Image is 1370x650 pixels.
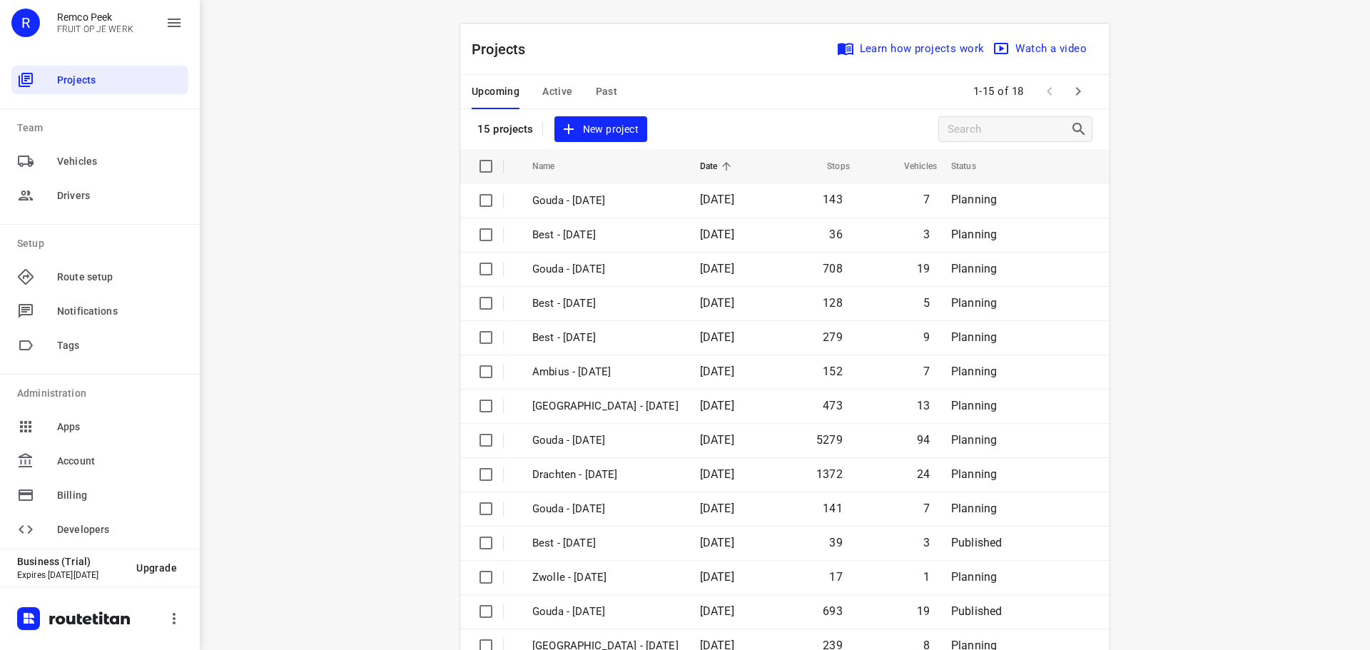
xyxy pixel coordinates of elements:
span: [DATE] [700,296,734,310]
span: Upgrade [136,562,177,574]
span: [DATE] [700,604,734,618]
p: FRUIT OP JE WERK [57,24,133,34]
span: Date [700,158,736,175]
span: Past [596,83,618,101]
p: Remco Peek [57,11,133,23]
span: Active [542,83,572,101]
span: Apps [57,420,183,435]
p: Gouda - Friday [532,501,679,517]
span: [DATE] [700,193,734,206]
p: Projects [472,39,537,60]
span: Planning [951,433,997,447]
span: Upcoming [472,83,519,101]
span: 473 [823,399,843,412]
div: Account [11,447,188,475]
span: Route setup [57,270,183,285]
span: 5 [923,296,930,310]
p: Administration [17,386,188,401]
span: 708 [823,262,843,275]
span: 13 [917,399,930,412]
span: Drivers [57,188,183,203]
p: Best - Friday [532,535,679,552]
span: 3 [923,228,930,241]
p: Best - [DATE] [532,330,679,346]
span: 7 [923,193,930,206]
span: Vehicles [57,154,183,169]
span: Planning [951,296,997,310]
span: Status [951,158,995,175]
button: Upgrade [125,555,188,581]
span: 39 [829,536,842,549]
p: Best - [DATE] [532,295,679,312]
span: [DATE] [700,365,734,378]
span: Published [951,536,1003,549]
p: Ambius - Monday [532,364,679,380]
span: 693 [823,604,843,618]
span: 7 [923,502,930,515]
div: Tags [11,331,188,360]
span: 24 [917,467,930,481]
span: [DATE] [700,330,734,344]
span: Billing [57,488,183,503]
span: 19 [917,604,930,618]
span: Planning [951,467,997,481]
span: Projects [57,73,183,88]
span: 36 [829,228,842,241]
div: Search [1070,121,1092,138]
div: Route setup [11,263,188,291]
span: Vehicles [886,158,937,175]
span: 94 [917,433,930,447]
span: Published [951,604,1003,618]
span: Tags [57,338,183,353]
span: Planning [951,193,997,206]
span: 143 [823,193,843,206]
span: [DATE] [700,570,734,584]
div: Developers [11,515,188,544]
span: Planning [951,399,997,412]
span: Previous Page [1035,77,1064,106]
span: Planning [951,570,997,584]
span: 1372 [816,467,843,481]
p: 15 projects [477,123,534,136]
span: Planning [951,262,997,275]
p: Best - [DATE] [532,227,679,243]
p: Business (Trial) [17,556,125,567]
span: [DATE] [700,262,734,275]
input: Search projects [948,118,1070,141]
div: Drivers [11,181,188,210]
span: [DATE] [700,433,734,447]
div: Billing [11,481,188,509]
span: New project [563,121,639,138]
p: Expires [DATE][DATE] [17,570,125,580]
span: Planning [951,330,997,344]
span: Name [532,158,574,175]
span: 7 [923,365,930,378]
span: Developers [57,522,183,537]
span: Planning [951,502,997,515]
span: Planning [951,365,997,378]
div: Vehicles [11,147,188,176]
div: Notifications [11,297,188,325]
p: Gouda - Monday [532,432,679,449]
span: 17 [829,570,842,584]
span: 128 [823,296,843,310]
div: Projects [11,66,188,94]
div: Apps [11,412,188,441]
span: 1-15 of 18 [968,76,1030,107]
span: 9 [923,330,930,344]
p: Zwolle - Friday [532,569,679,586]
span: 279 [823,330,843,344]
p: Team [17,121,188,136]
p: Drachten - Monday [532,467,679,483]
p: Gouda - [DATE] [532,261,679,278]
span: 152 [823,365,843,378]
span: 1 [923,570,930,584]
span: 19 [917,262,930,275]
span: Notifications [57,304,183,319]
span: Planning [951,228,997,241]
span: 141 [823,502,843,515]
span: [DATE] [700,536,734,549]
button: New project [554,116,647,143]
span: [DATE] [700,502,734,515]
span: 3 [923,536,930,549]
